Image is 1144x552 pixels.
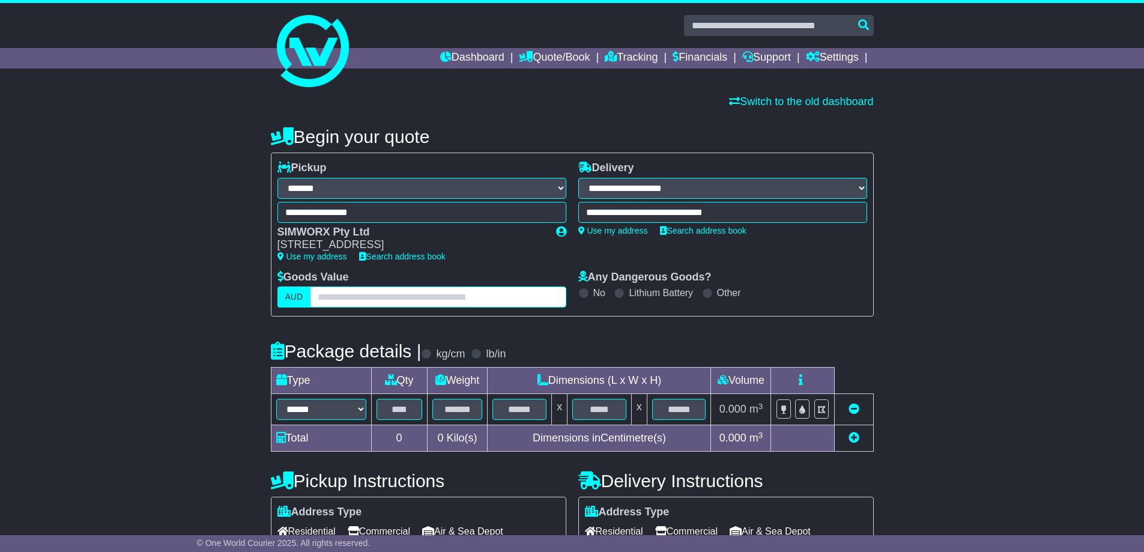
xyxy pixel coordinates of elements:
[486,348,506,361] label: lb/in
[749,432,763,444] span: m
[585,506,670,519] label: Address Type
[806,48,859,68] a: Settings
[277,238,544,252] div: [STREET_ADDRESS]
[488,368,711,394] td: Dimensions (L x W x H)
[758,402,763,411] sup: 3
[519,48,590,68] a: Quote/Book
[271,471,566,491] h4: Pickup Instructions
[578,226,648,235] a: Use my address
[422,522,503,541] span: Air & Sea Depot
[758,431,763,440] sup: 3
[660,226,746,235] a: Search address book
[371,425,427,452] td: 0
[629,287,693,299] label: Lithium Battery
[578,471,874,491] h4: Delivery Instructions
[440,48,504,68] a: Dashboard
[711,368,771,394] td: Volume
[427,425,488,452] td: Kilo(s)
[359,252,446,261] a: Search address book
[578,271,712,284] label: Any Dangerous Goods?
[719,403,746,415] span: 0.000
[730,522,811,541] span: Air & Sea Depot
[277,252,347,261] a: Use my address
[631,394,647,425] td: x
[655,522,718,541] span: Commercial
[673,48,727,68] a: Financials
[277,271,349,284] label: Goods Value
[271,425,371,452] td: Total
[197,538,371,548] span: © One World Courier 2025. All rights reserved.
[277,226,544,239] div: SIMWORX Pty Ltd
[749,403,763,415] span: m
[277,522,336,541] span: Residential
[371,368,427,394] td: Qty
[742,48,791,68] a: Support
[585,522,643,541] span: Residential
[271,368,371,394] td: Type
[277,506,362,519] label: Address Type
[719,432,746,444] span: 0.000
[348,522,410,541] span: Commercial
[436,348,465,361] label: kg/cm
[427,368,488,394] td: Weight
[552,394,567,425] td: x
[277,287,311,308] label: AUD
[277,162,327,175] label: Pickup
[271,341,422,361] h4: Package details |
[578,162,634,175] label: Delivery
[729,96,873,108] a: Switch to the old dashboard
[849,403,859,415] a: Remove this item
[605,48,658,68] a: Tracking
[488,425,711,452] td: Dimensions in Centimetre(s)
[593,287,605,299] label: No
[849,432,859,444] a: Add new item
[271,127,874,147] h4: Begin your quote
[717,287,741,299] label: Other
[437,432,443,444] span: 0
